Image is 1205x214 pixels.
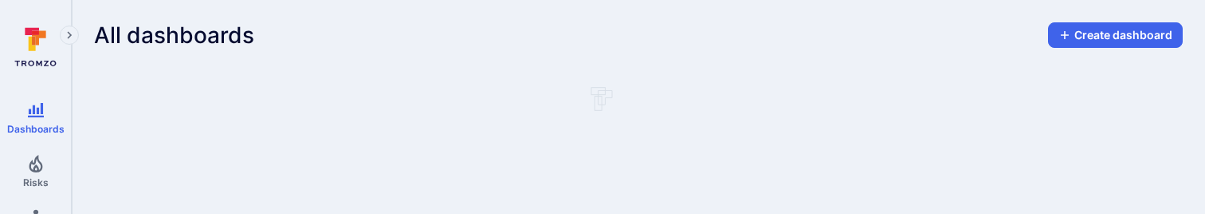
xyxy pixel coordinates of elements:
button: Expand navigation menu [60,26,79,45]
span: All dashboards [94,22,254,48]
span: Risks [23,176,49,188]
button: Create dashboard menu [1048,22,1183,48]
i: Expand navigation menu [64,29,75,42]
span: Dashboards [7,123,65,135]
